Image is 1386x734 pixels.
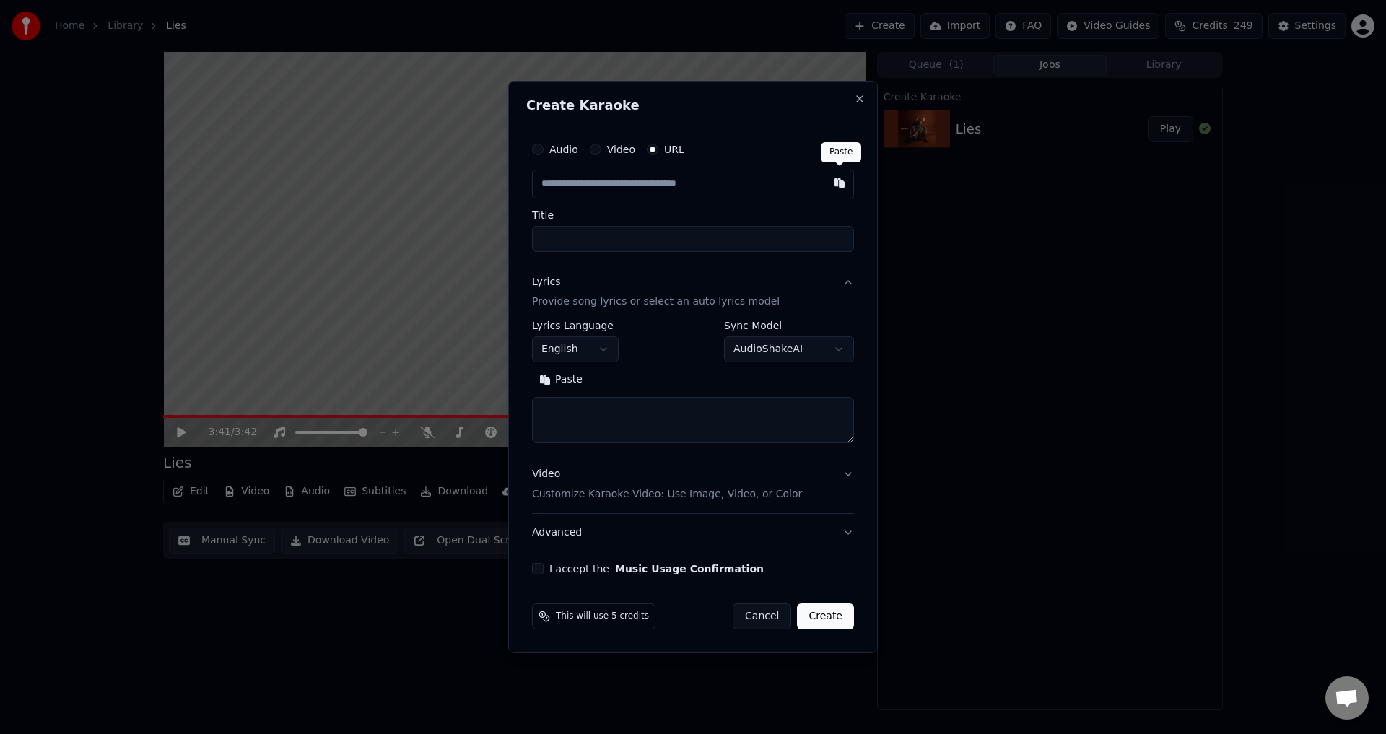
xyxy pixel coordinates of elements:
button: Create [797,603,854,629]
button: VideoCustomize Karaoke Video: Use Image, Video, or Color [532,456,854,514]
label: Sync Model [724,321,854,331]
button: Advanced [532,514,854,551]
div: LyricsProvide song lyrics or select an auto lyrics model [532,321,854,455]
p: Provide song lyrics or select an auto lyrics model [532,295,780,310]
label: I accept the [549,564,764,574]
div: Lyrics [532,275,560,289]
label: Title [532,210,854,220]
label: Lyrics Language [532,321,619,331]
h2: Create Karaoke [526,99,860,112]
button: I accept the [615,564,764,574]
button: Paste [532,369,590,392]
span: This will use 5 credits [556,611,649,622]
label: Video [607,144,635,154]
p: Customize Karaoke Video: Use Image, Video, or Color [532,487,802,502]
button: Cancel [733,603,791,629]
label: URL [664,144,684,154]
label: Audio [549,144,578,154]
div: Video [532,468,802,502]
button: LyricsProvide song lyrics or select an auto lyrics model [532,263,854,321]
div: Paste [821,142,861,162]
